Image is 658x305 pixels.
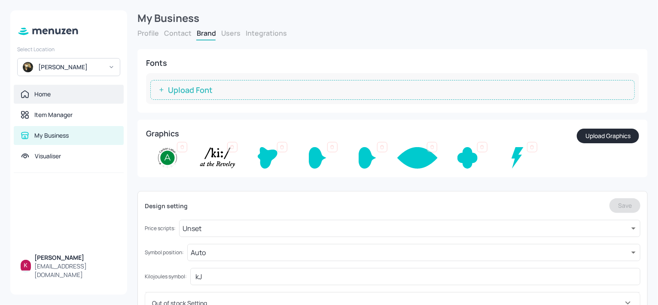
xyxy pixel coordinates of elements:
div: Home [34,90,51,99]
img: 2024-07-18-1721291913639gf1gjnhzumj.svg [446,147,489,169]
button: Users [221,28,241,38]
button: Upload Font [150,80,635,100]
div: Kilojoules symbol: [145,273,187,280]
div: Design setting [145,198,640,213]
img: 2024-07-18-172129192416085n8krjb16h.svg [296,147,339,169]
img: 2025-03-20-1742466075870fmx27oydkwt.svg [146,147,189,169]
div: Graphics [146,128,179,139]
img: 2024-11-19-1732004695499g58gqsxqqv5.svg [196,147,239,169]
div: My Business [137,10,648,26]
div: [PERSON_NAME] [38,63,103,71]
img: 2024-07-18-1721291913612wpcr6lc2gs.svg [346,147,389,169]
img: ALm5wu0uMJs5_eqw6oihenv1OotFdBXgP3vgpp2z_jxl=s96-c [21,260,31,270]
img: avatar [23,62,33,72]
div: Symbol position: [145,249,184,256]
div: My Business [34,131,69,140]
div: Price scripts: [145,225,176,232]
button: Upload Graphics [577,129,639,143]
div: Item Manager [34,111,73,119]
img: 2024-07-18-1721291913612ctyw3el2nwv.svg [496,147,539,169]
div: [PERSON_NAME] [34,253,117,262]
button: Contact [164,28,192,38]
div: Auto [187,244,640,261]
button: Profile [137,28,159,38]
img: 2024-08-14-1723665308447ynnnuv7ihs.svg [246,147,289,169]
div: Unset [179,220,640,237]
div: Fonts [146,58,639,68]
div: [EMAIL_ADDRESS][DOMAIN_NAME] [34,262,117,279]
button: Integrations [246,28,287,38]
img: 2024-07-18-17212919136356kuwj9z6by.svg [396,147,439,169]
button: Brand [197,28,216,38]
span: Upload Font [164,86,217,94]
div: Visualiser [35,152,61,160]
div: Select Location [17,46,120,53]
